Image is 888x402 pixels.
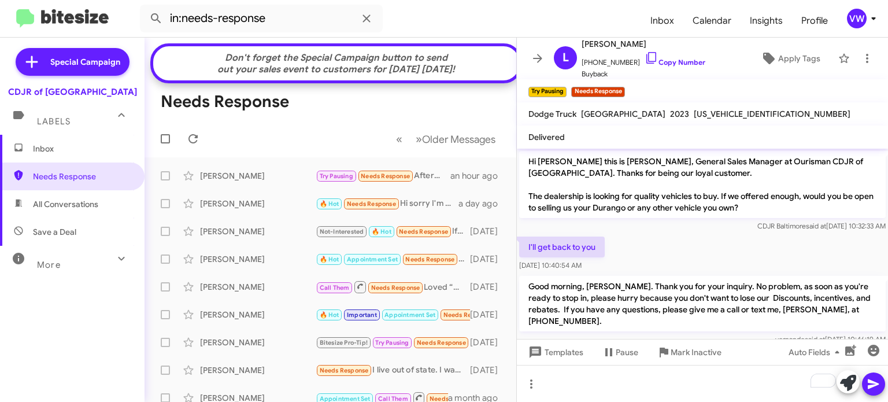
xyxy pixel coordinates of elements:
[526,342,583,363] span: Templates
[519,261,582,270] span: [DATE] 10:40:54 AM
[159,52,514,75] div: Don't forget the Special Campaign button to send out your sales event to customers for [DATE] [DA...
[200,253,316,265] div: [PERSON_NAME]
[37,116,71,127] span: Labels
[470,309,507,320] div: [DATE]
[33,226,76,238] span: Save a Deal
[519,237,605,257] p: I'll get back to you
[593,342,647,363] button: Pause
[384,311,435,319] span: Appointment Set
[528,87,567,97] small: Try Pausing
[33,171,131,182] span: Needs Response
[450,170,507,182] div: an hour ago
[417,339,466,346] span: Needs Response
[458,198,507,209] div: a day ago
[396,132,402,146] span: «
[519,151,886,218] p: Hi [PERSON_NAME] this is [PERSON_NAME], General Sales Manager at Ourisman CDJR of [GEOGRAPHIC_DAT...
[741,4,792,38] a: Insights
[347,256,398,263] span: Appointment Set
[470,337,507,348] div: [DATE]
[33,198,98,210] span: All Conversations
[372,228,391,235] span: 🔥 Hot
[16,48,129,76] a: Special Campaign
[316,225,470,238] div: If i sell im not buying
[805,335,825,344] span: said at
[671,342,721,363] span: Mark Inactive
[161,93,289,111] h1: Needs Response
[320,228,364,235] span: Not-Interested
[320,339,368,346] span: Bitesize Pro-Tip!
[320,200,339,208] span: 🔥 Hot
[582,68,705,80] span: Buyback
[316,364,470,377] div: I live out of state. I was looking for a price quote as the local dealership was still a little h...
[528,132,565,142] span: Delivered
[582,37,705,51] span: [PERSON_NAME]
[347,311,377,319] span: Important
[320,256,339,263] span: 🔥 Hot
[470,226,507,237] div: [DATE]
[200,364,316,376] div: [PERSON_NAME]
[347,200,396,208] span: Needs Response
[517,342,593,363] button: Templates
[200,309,316,320] div: [PERSON_NAME]
[200,226,316,237] div: [PERSON_NAME]
[778,48,820,69] span: Apply Tags
[748,48,832,69] button: Apply Tags
[361,172,410,180] span: Needs Response
[837,9,875,28] button: vw
[670,109,689,119] span: 2023
[316,280,470,294] div: Loved “Hello [PERSON_NAME], I sent you pictures over of the He…”
[390,127,502,151] nav: Page navigation example
[320,311,339,319] span: 🔥 Hot
[563,49,569,67] span: L
[779,342,853,363] button: Auto Fields
[443,311,493,319] span: Needs Response
[616,342,638,363] span: Pause
[8,86,137,98] div: CDJR of [GEOGRAPHIC_DATA]
[582,51,705,68] span: [PHONE_NUMBER]
[316,253,470,266] div: They said it was a no go
[422,133,495,146] span: Older Messages
[320,284,350,292] span: Call Them
[528,109,576,119] span: Dodge Truck
[316,197,458,211] div: Hi sorry I'm in [US_STATE] any other way to do this
[789,342,844,363] span: Auto Fields
[470,364,507,376] div: [DATE]
[775,335,886,344] span: vernando [DATE] 10:46:19 AM
[847,9,867,28] div: vw
[694,109,850,119] span: [US_VEHICLE_IDENTIFICATION_NUMBER]
[316,336,470,349] div: Good afternoon so I spoke with the lender they are willing to settle for $1000 to release the lie...
[33,143,131,154] span: Inbox
[519,276,886,331] p: Good morning, [PERSON_NAME]. Thank you for your inquiry. No problem, as soon as you're ready to s...
[806,222,826,230] span: said at
[399,228,448,235] span: Needs Response
[37,260,61,270] span: More
[792,4,837,38] a: Profile
[371,284,420,292] span: Needs Response
[571,87,624,97] small: Needs Response
[389,127,409,151] button: Previous
[683,4,741,38] a: Calendar
[757,222,886,230] span: CDJR Baltimore [DATE] 10:32:33 AM
[517,365,888,402] div: To enrich screen reader interactions, please activate Accessibility in Grammarly extension settings
[200,170,316,182] div: [PERSON_NAME]
[405,256,454,263] span: Needs Response
[200,198,316,209] div: [PERSON_NAME]
[320,367,369,374] span: Needs Response
[416,132,422,146] span: »
[641,4,683,38] a: Inbox
[645,58,705,67] a: Copy Number
[470,281,507,293] div: [DATE]
[320,172,353,180] span: Try Pausing
[140,5,383,32] input: Search
[50,56,120,68] span: Special Campaign
[647,342,731,363] button: Mark Inactive
[581,109,665,119] span: [GEOGRAPHIC_DATA]
[200,337,316,348] div: [PERSON_NAME]
[316,308,470,322] div: ok thxs
[409,127,502,151] button: Next
[375,339,409,346] span: Try Pausing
